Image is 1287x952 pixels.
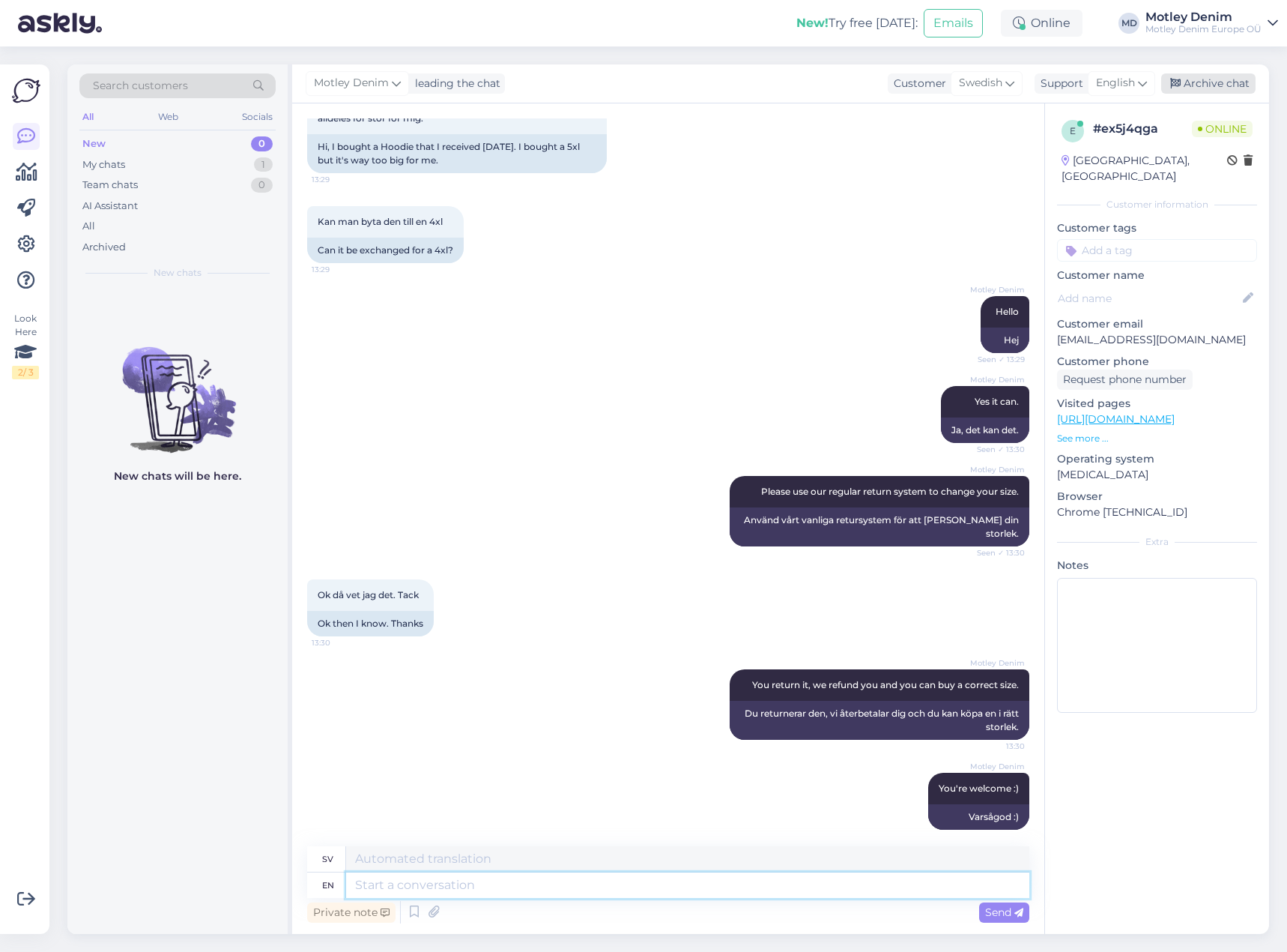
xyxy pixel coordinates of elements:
div: Extra [1057,535,1257,549]
div: My chats [82,157,125,172]
div: Support [1035,76,1083,91]
img: No chats [67,320,288,455]
p: Notes [1057,558,1257,573]
div: # ex5j4qga [1093,120,1192,138]
div: MD [1118,13,1139,34]
div: Team chats [82,178,138,193]
span: English [1096,75,1135,91]
div: [GEOGRAPHIC_DATA], [GEOGRAPHIC_DATA] [1062,153,1227,184]
b: New! [796,16,829,30]
div: Ok then I know. Thanks [307,611,434,636]
div: leading the chat [409,76,500,91]
span: Motley Denim [969,374,1025,385]
span: Online [1192,121,1253,137]
div: Archive chat [1161,73,1256,94]
div: 1 [254,157,273,172]
input: Add a tag [1057,239,1257,262]
span: Motley Denim [969,284,1025,295]
div: 2 / 3 [12,366,39,379]
span: Kan man byta den till en 4xl [318,216,443,227]
span: Ok då vet jag det. Tack [318,589,419,600]
div: 0 [251,178,273,193]
span: Motley Denim [969,464,1025,475]
div: AI Assistant [82,199,138,214]
span: e [1070,125,1076,136]
span: 13:29 [312,174,368,185]
span: Swedish [959,75,1002,91]
div: 0 [251,136,273,151]
div: sv [322,846,333,872]
p: [EMAIL_ADDRESS][DOMAIN_NAME] [1057,332,1257,348]
div: Customer information [1057,198,1257,211]
span: Yes it can. [975,396,1019,407]
div: New [82,136,106,151]
span: 13:30 [969,741,1025,752]
p: Customer phone [1057,354,1257,370]
span: Motley Denim [969,657,1025,669]
div: Motley Denim Europe OÜ [1145,23,1262,35]
div: Du returnerar den, vi återbetalar dig och du kan köpa en i rätt storlek. [730,701,1029,740]
div: Look Here [12,312,39,379]
div: Private note [307,903,396,923]
p: Operating system [1057,451,1257,467]
div: Hi, I bought a Hoodie that I received [DATE]. I bought a 5xl but it's way too big for me. [307,134,607,173]
div: Archived [82,240,126,255]
span: You return it, we refund you and you can buy a correct size. [752,679,1019,690]
p: [MEDICAL_DATA] [1057,467,1257,483]
span: Seen ✓ 13:30 [969,547,1025,558]
span: 13:30 [312,637,368,648]
p: Customer name [1057,268,1257,283]
span: Search customers [93,78,188,94]
div: en [322,873,334,898]
span: Motley Denim [314,75,389,91]
p: See more ... [1057,432,1257,445]
button: Emails [924,9,983,37]
div: Hej [981,328,1029,353]
p: Browser [1057,489,1257,504]
div: Online [1001,10,1082,37]
div: All [82,219,95,234]
span: Hello [996,306,1019,317]
div: Ja, det kan det. [941,418,1029,443]
span: Motley Denim [969,761,1025,772]
img: Askly Logo [12,76,40,105]
span: 13:30 [969,831,1025,842]
div: All [79,107,97,127]
a: Motley DenimMotley Denim Europe OÜ [1145,11,1278,35]
a: [URL][DOMAIN_NAME] [1057,412,1175,426]
div: Request phone number [1057,370,1193,390]
span: Seen ✓ 13:30 [969,444,1025,455]
input: Add name [1058,290,1240,307]
div: Web [155,107,181,127]
div: Try free [DATE]: [796,14,918,32]
p: Visited pages [1057,396,1257,412]
div: Varsågod :) [928,804,1029,830]
span: 13:29 [312,264,368,275]
div: Använd vårt vanliga retursystem för att [PERSON_NAME] din storlek. [730,507,1029,546]
span: You're welcome :) [939,783,1019,794]
p: Customer tags [1057,220,1257,236]
p: Chrome [TECHNICAL_ID] [1057,504,1257,520]
div: Customer [888,76,946,91]
span: Send [985,906,1023,919]
span: Seen ✓ 13:29 [969,354,1025,365]
p: New chats will be here. [114,469,241,484]
span: Please use our regular return system to change your size. [761,486,1019,497]
div: Can it be exchanged for a 4xl? [307,238,464,263]
span: New chats [154,266,202,280]
div: Motley Denim [1145,11,1262,23]
div: Socials [239,107,276,127]
p: Customer email [1057,316,1257,332]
